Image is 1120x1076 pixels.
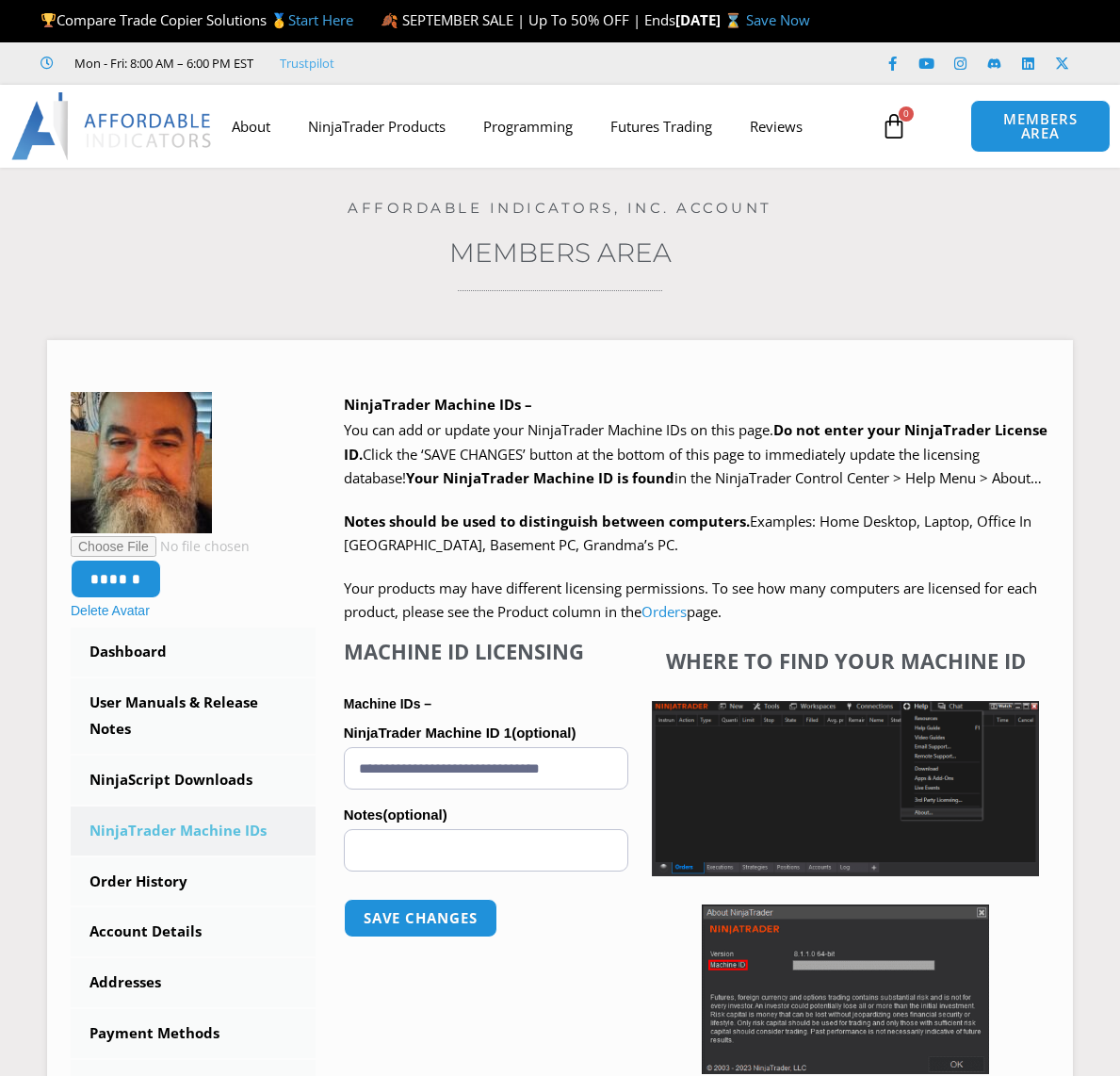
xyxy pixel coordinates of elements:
[344,579,1037,622] span: Your products may have different licensing permissions. To see how many computers are licensed fo...
[71,756,316,805] a: NinjaScript Downloads
[344,801,628,829] label: Notes
[746,10,810,29] a: Save Now
[344,512,750,530] strong: Notes should be used to distinguish between computers.
[641,602,687,621] a: Orders
[344,420,773,439] span: You can add or update your NinjaTrader Machine IDs on this page.
[382,807,446,823] span: (optional)
[71,678,316,754] a: User Manuals & Release Notes
[213,105,289,148] a: About
[213,105,874,148] nav: Menu
[41,13,56,27] img: 🏆
[11,92,214,160] img: LogoAI | Affordable Indicators – NinjaTrader
[344,395,532,414] b: NinjaTrader Machine IDs –
[288,10,353,29] a: Start Here
[71,958,316,1007] a: Addresses
[344,899,497,937] button: Save changes
[71,907,316,956] a: Account Details
[70,52,253,74] span: Mon - Fri: 8:00 AM – 6:00 PM EST
[348,199,772,217] a: Affordable Indicators, Inc. Account
[731,105,821,148] a: Reviews
[675,10,746,29] strong: [DATE] ⌛
[41,10,353,29] span: Compare Trade Copier Solutions 🥇
[511,725,576,741] span: (optional)
[852,99,935,154] a: 0
[71,807,316,856] a: NinjaTrader Machine IDs
[464,105,592,148] a: Programming
[449,236,672,269] a: Members Area
[990,112,1091,140] span: MEMBERS AREA
[71,603,150,618] a: Delete Avatar
[381,10,675,29] span: 🍂 SEPTEMBER SALE | Up To 50% OFF | Ends
[344,696,431,711] strong: Machine IDs –
[344,639,628,663] h4: Machine ID Licensing
[289,105,464,148] a: NinjaTrader Products
[702,905,988,1075] img: Screenshot 2025-01-17 114931 | Affordable Indicators – NinjaTrader
[652,648,1039,673] h4: Where to find your Machine ID
[71,1009,316,1058] a: Payment Methods
[899,106,914,122] span: 0
[71,392,212,533] img: selfie%204-150x150.jpg
[71,857,316,906] a: Order History
[344,512,1031,555] span: Examples: Home Desktop, Laptop, Office In [GEOGRAPHIC_DATA], Basement PC, Grandma’s PC.
[592,105,731,148] a: Futures Trading
[71,628,316,677] a: Dashboard
[344,445,1042,488] span: Click the ‘SAVE CHANGES’ button at the bottom of this page to immediately update the licensing da...
[406,468,674,487] strong: Your NinjaTrader Machine ID is found
[652,701,1039,875] img: Screenshot 2025-01-17 1155544 | Affordable Indicators – NinjaTrader
[970,100,1111,153] a: MEMBERS AREA
[280,52,334,74] a: Trustpilot
[344,719,628,747] label: NinjaTrader Machine ID 1
[344,420,1047,464] b: Do not enter your NinjaTrader License ID.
